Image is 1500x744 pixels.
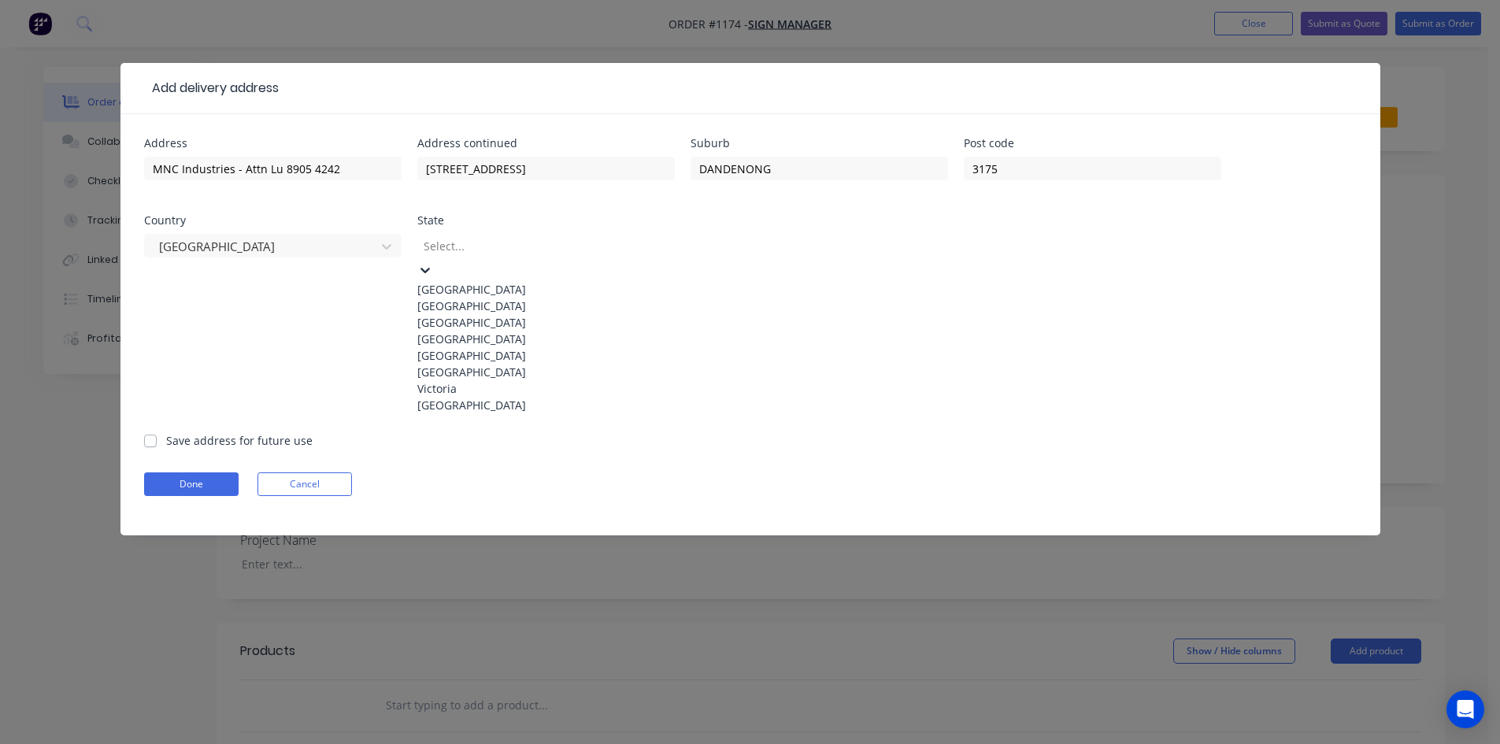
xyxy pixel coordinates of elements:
div: [GEOGRAPHIC_DATA] [417,281,675,298]
div: [GEOGRAPHIC_DATA] [417,347,675,364]
div: [GEOGRAPHIC_DATA] [417,397,675,413]
div: State [417,215,675,226]
div: Post code [964,138,1221,149]
div: [GEOGRAPHIC_DATA] [417,331,675,347]
button: Done [144,472,239,496]
div: [GEOGRAPHIC_DATA] [417,314,675,331]
div: Address continued [417,138,675,149]
div: [GEOGRAPHIC_DATA] [417,298,675,314]
div: Victoria [417,380,675,397]
button: Cancel [257,472,352,496]
div: [GEOGRAPHIC_DATA] [417,364,675,380]
div: Country [144,215,402,226]
div: Add delivery address [144,79,279,98]
div: Address [144,138,402,149]
div: Open Intercom Messenger [1446,690,1484,728]
div: Suburb [691,138,948,149]
label: Save address for future use [166,432,313,449]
